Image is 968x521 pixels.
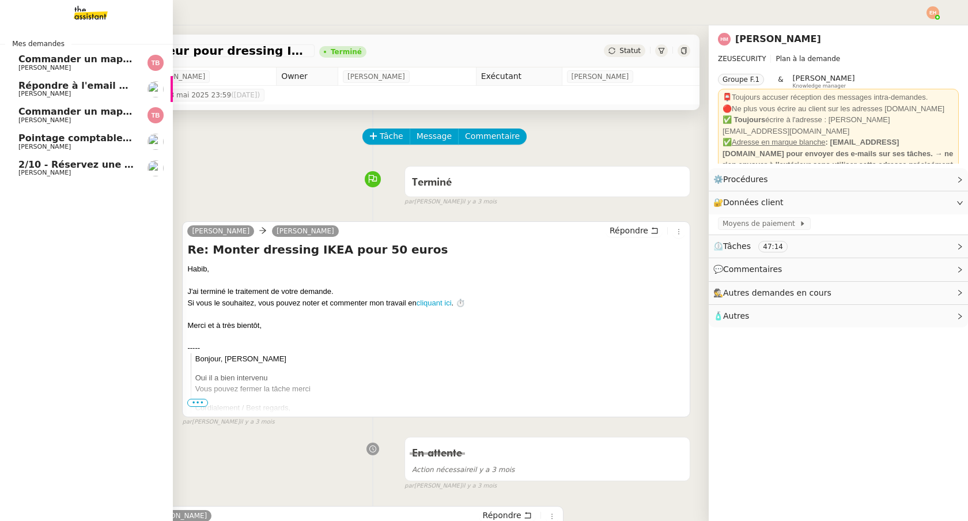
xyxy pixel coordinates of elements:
[709,282,968,304] div: 🕵️Autres demandes en cours
[277,67,338,86] td: Owner
[182,417,274,427] small: [PERSON_NAME]
[458,129,527,145] button: Commentaire
[718,33,731,46] img: svg
[723,138,732,146] strong: ✅
[778,74,783,89] span: &
[380,130,403,143] span: Tâche
[713,288,837,297] span: 🕵️
[483,509,521,521] span: Répondre
[713,241,797,251] span: ⏲️
[793,74,855,89] app-user-label: Knowledge manager
[18,169,71,176] span: [PERSON_NAME]
[709,191,968,214] div: 🔐Données client
[404,481,497,491] small: [PERSON_NAME]
[758,241,788,252] nz-tag: 47:14
[272,226,339,236] a: [PERSON_NAME]
[412,448,462,459] span: En attente
[793,74,855,82] span: [PERSON_NAME]
[723,311,749,320] span: Autres
[718,55,766,63] span: ZEUSECURITY
[18,116,71,124] span: [PERSON_NAME]
[723,92,954,103] div: 📮Toujours accuser réception des messages intra-demandes.
[148,81,164,97] img: users%2FtFhOaBya8rNVU5KG7br7ns1BCvi2%2Favatar%2Faa8c47da-ee6c-4101-9e7d-730f2e64f978
[347,71,405,82] span: [PERSON_NAME]
[187,241,685,258] h4: Re: Monter dressing IKEA pour 50 euros
[187,399,208,407] span: •••
[723,103,954,115] div: 🔴Ne plus vous écrire au client sur les adresses [DOMAIN_NAME]
[18,159,247,170] span: 2/10 - Réservez une chambre à l'hôtel Greet
[610,225,648,236] span: Répondre
[732,138,826,146] u: Adresse en marque blanche
[404,197,414,207] span: par
[240,417,275,427] span: il y a 3 mois
[619,47,641,55] span: Statut
[148,71,205,82] span: [PERSON_NAME]
[5,38,71,50] span: Mes demandes
[709,235,968,258] div: ⏲️Tâches 47:14
[709,258,968,281] div: 💬Commentaires
[192,227,249,235] span: [PERSON_NAME]
[723,265,782,274] span: Commentaires
[150,512,207,520] span: [PERSON_NAME]
[148,160,164,176] img: users%2F8F3ae0CdRNRxLT9M8DTLuFZT1wq1%2Favatar%2F8d3ba6ea-8103-41c2-84d4-2a4cca0cf040
[148,89,260,101] span: mer. 28 mai 2025 23:59
[18,143,71,150] span: [PERSON_NAME]
[195,353,685,365] p: Bonjour, [PERSON_NAME]
[187,263,685,275] div: Habib﻿,
[723,175,768,184] span: Procédures
[723,115,765,124] strong: ✅ Toujours
[723,198,784,207] span: Données client
[723,218,799,229] span: Moyens de paiement
[476,67,562,86] td: Exécutant
[718,74,764,85] nz-tag: Groupe F.1
[195,402,685,436] p: Cordialement / Best regards, _____________________ [PERSON_NAME]
[723,288,831,297] span: Autres demandes en cours
[18,54,196,65] span: Commander un mapping pour ACF
[713,265,787,274] span: 💬
[18,90,71,97] span: [PERSON_NAME]
[18,64,71,71] span: [PERSON_NAME]
[187,286,685,297] div: J'ai terminé le traitement de votre demande.
[927,6,939,19] img: svg
[187,342,685,354] div: -----
[735,33,821,44] a: [PERSON_NAME]
[462,197,497,207] span: il y a 3 mois
[182,417,192,427] span: par
[709,305,968,327] div: 🧴Autres
[793,83,846,89] span: Knowledge manager
[187,320,685,331] div: Merci et à très bientôt,
[412,466,473,474] span: Action nécessaire
[572,71,629,82] span: [PERSON_NAME]
[776,55,840,63] span: Plan à la demande
[723,241,751,251] span: Tâches
[417,130,452,143] span: Message
[410,129,459,145] button: Message
[148,107,164,123] img: svg
[723,138,953,169] strong: : [EMAIL_ADDRESS][DOMAIN_NAME] pour envoyer des e-mails sur ses tâches. → ne rien envoyer à l'ext...
[462,481,497,491] span: il y a 3 mois
[713,311,749,320] span: 🧴
[60,45,310,56] span: Trouver un monteur pour dressing IKEA
[148,134,164,150] img: users%2FABbKNE6cqURruDjcsiPjnOKQJp72%2Favatar%2F553dd27b-fe40-476d-bebb-74bc1599d59c
[412,466,515,474] span: il y a 3 mois
[606,224,663,237] button: Répondre
[331,48,362,55] div: Terminé
[709,168,968,191] div: ⚙️Procédures
[713,196,788,209] span: 🔐
[187,297,685,309] div: Si vous le souhaitez, vous pouvez noter et commenter mon travail en . ⏱️
[195,372,685,395] p: Oui il a bien intervenu Vous pouvez fermer la tâche merci
[18,133,185,144] span: Pointage comptable - août 2025
[723,114,954,137] div: écrire à l'adresse : [PERSON_NAME][EMAIL_ADDRESS][DOMAIN_NAME]
[18,80,262,91] span: Répondre à l'email pour l'utilisation de l'image
[465,130,520,143] span: Commentaire
[18,106,209,117] span: Commander un mapping pour Afigec
[412,178,452,188] span: Terminé
[417,299,452,307] a: cliquant ici
[148,55,164,71] img: svg
[713,173,773,186] span: ⚙️
[231,91,260,99] span: ([DATE])
[404,197,497,207] small: [PERSON_NAME]
[362,129,410,145] button: Tâche
[404,481,414,491] span: par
